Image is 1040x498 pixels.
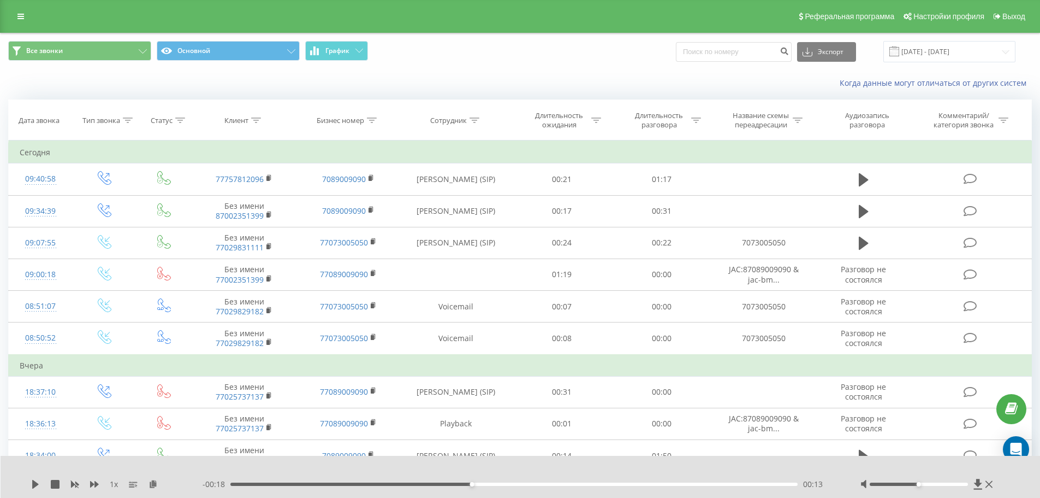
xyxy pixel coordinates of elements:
a: Когда данные могут отличаться от других систем [840,78,1032,88]
td: [PERSON_NAME] (SIP) [400,163,512,195]
td: Voicemail [400,323,512,355]
div: Дата звонка [19,116,60,125]
span: - 00:18 [203,479,230,490]
td: Playback [400,408,512,440]
td: 00:21 [512,163,612,195]
span: JAC:87089009090 & jac-bm... [729,264,799,284]
td: 7073005050 [711,291,815,323]
button: Основной [157,41,300,61]
span: Выход [1002,12,1025,21]
td: Без имени [192,440,296,472]
td: 00:07 [512,291,612,323]
td: 01:17 [612,163,712,195]
td: [PERSON_NAME] (SIP) [400,227,512,259]
div: Длительность ожидания [530,111,589,130]
a: 77002351399 [216,274,264,285]
td: 7073005050 [711,323,815,355]
button: График [305,41,368,61]
div: Open Intercom Messenger [1003,436,1029,462]
button: Все звонки [8,41,151,61]
div: Статус [151,116,173,125]
a: 77470913491 [216,455,264,466]
td: Без имени [192,259,296,290]
span: Разговор не состоялся [841,328,886,348]
a: 77089009090 [320,269,368,279]
div: 09:00:18 [20,264,62,285]
td: Сегодня [9,142,1032,163]
td: 01:50 [612,440,712,472]
a: 7089009090 [322,174,366,184]
div: 09:34:39 [20,201,62,222]
a: 77025737137 [216,423,264,433]
td: [PERSON_NAME] (SIP) [400,376,512,408]
div: Accessibility label [470,482,474,487]
span: Все звонки [26,46,63,55]
div: 08:51:07 [20,296,62,317]
a: 77025737137 [216,391,264,402]
div: Accessibility label [917,482,921,487]
a: 77089009090 [320,418,368,429]
td: 00:31 [512,376,612,408]
span: 00:13 [803,479,823,490]
div: 18:34:00 [20,445,62,466]
div: Длительность разговора [630,111,688,130]
input: Поиск по номеру [676,42,792,62]
td: Без имени [192,195,296,227]
td: 00:31 [612,195,712,227]
div: 08:50:52 [20,327,62,349]
span: Разговор не состоялся [841,296,886,317]
td: Вчера [9,355,1032,377]
a: 77029829182 [216,306,264,317]
td: 00:14 [512,440,612,472]
div: Сотрудник [430,116,467,125]
a: 77073005050 [320,333,368,343]
span: 1 x [110,479,118,490]
a: 77089009090 [320,386,368,397]
div: Комментарий/категория звонка [932,111,996,130]
td: 00:01 [512,408,612,440]
td: [PERSON_NAME] (SIP) [400,195,512,227]
div: 18:37:10 [20,382,62,403]
div: Тип звонка [82,116,120,125]
td: 00:00 [612,259,712,290]
td: 01:19 [512,259,612,290]
td: 00:00 [612,291,712,323]
span: График [325,47,349,55]
a: 77757812096 [216,174,264,184]
span: Разговор не состоялся [841,382,886,402]
span: JAC:87089009090 & jac-bm... [729,413,799,433]
div: 09:07:55 [20,232,62,254]
button: Экспорт [797,42,856,62]
div: 09:40:58 [20,168,62,190]
a: 7089009090 [322,450,366,461]
td: 00:00 [612,376,712,408]
td: 00:22 [612,227,712,259]
a: 77073005050 [320,301,368,312]
span: Разговор не состоялся [841,264,886,284]
div: Аудиозапись разговора [831,111,902,130]
td: Без имени [192,376,296,408]
td: Voicemail [400,291,512,323]
div: Название схемы переадресации [732,111,790,130]
td: Без имени [192,227,296,259]
div: 18:36:13 [20,413,62,435]
td: Без имени [192,291,296,323]
a: 77073005050 [320,237,368,248]
td: Без имени [192,408,296,440]
td: 00:00 [612,408,712,440]
a: 77029831111 [216,242,264,253]
td: [PERSON_NAME] (SIP) [400,440,512,472]
div: Клиент [224,116,248,125]
a: 77029829182 [216,338,264,348]
a: 7089009090 [322,206,366,216]
span: Разговор не состоялся [841,413,886,433]
td: 00:08 [512,323,612,355]
td: 7073005050 [711,227,815,259]
td: 00:24 [512,227,612,259]
div: Бизнес номер [317,116,364,125]
td: 00:17 [512,195,612,227]
td: 00:00 [612,323,712,355]
a: 87002351399 [216,210,264,221]
span: Реферальная программа [805,12,894,21]
span: Настройки профиля [913,12,984,21]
